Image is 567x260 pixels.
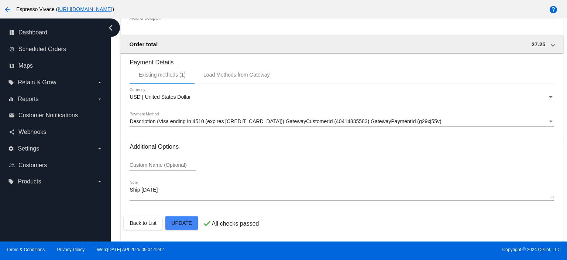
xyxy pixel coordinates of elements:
a: Terms & Conditions [6,247,45,252]
a: map Maps [9,60,103,72]
p: All checks passed [212,220,259,227]
a: email Customer Notifications [9,109,103,121]
i: equalizer [8,96,14,102]
input: Custom Name (Optional) [130,162,196,168]
span: Settings [18,145,39,152]
div: Load Methods from Gateway [203,72,270,78]
i: map [9,63,15,69]
a: dashboard Dashboard [9,27,103,38]
span: Espresso Vivace ( ) [16,6,114,12]
i: arrow_drop_down [97,179,103,185]
span: Reports [18,96,38,102]
span: Maps [18,63,33,69]
mat-select: Currency [130,94,554,100]
i: settings [8,146,14,152]
span: Customer Notifications [18,112,78,119]
h3: Additional Options [130,143,554,150]
i: people_outline [9,162,15,168]
mat-select: Payment Method [130,119,554,125]
mat-icon: arrow_back [3,5,12,14]
span: Customers [18,162,47,169]
span: 27.25 [532,41,546,47]
span: Dashboard [18,29,47,36]
i: chevron_left [105,22,117,34]
a: update Scheduled Orders [9,43,103,55]
span: Scheduled Orders [18,46,66,53]
i: dashboard [9,30,15,36]
span: Webhooks [18,129,46,135]
span: Back to List [130,220,156,226]
a: share Webhooks [9,126,103,138]
i: arrow_drop_down [97,80,103,85]
span: Products [18,178,41,185]
mat-icon: help [549,5,558,14]
div: Existing methods (1) [138,72,186,78]
span: Update [171,220,192,226]
h3: Payment Details [130,53,554,66]
span: Copyright © 2024 QPilot, LLC [290,247,561,252]
mat-expansion-panel-header: Order total 27.25 [120,35,563,53]
mat-icon: check [203,219,212,228]
i: update [9,46,15,52]
i: arrow_drop_down [97,96,103,102]
a: Web:[DATE] API:2025.09.04.1242 [97,247,164,252]
span: Description (Visa ending in 4510 (expires [CREDIT_CARD_DATA])) GatewayCustomerId (40414835583) Ga... [130,118,441,124]
i: local_offer [8,80,14,85]
a: Privacy Policy [57,247,85,252]
span: Retain & Grow [18,79,56,86]
button: Update [165,216,198,230]
i: local_offer [8,179,14,185]
a: [URL][DOMAIN_NAME] [58,6,112,12]
i: share [9,129,15,135]
button: Back to List [124,216,162,230]
span: USD | United States Dollar [130,94,190,100]
a: people_outline Customers [9,159,103,171]
i: email [9,112,15,118]
i: arrow_drop_down [97,146,103,152]
span: Order total [129,41,158,47]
